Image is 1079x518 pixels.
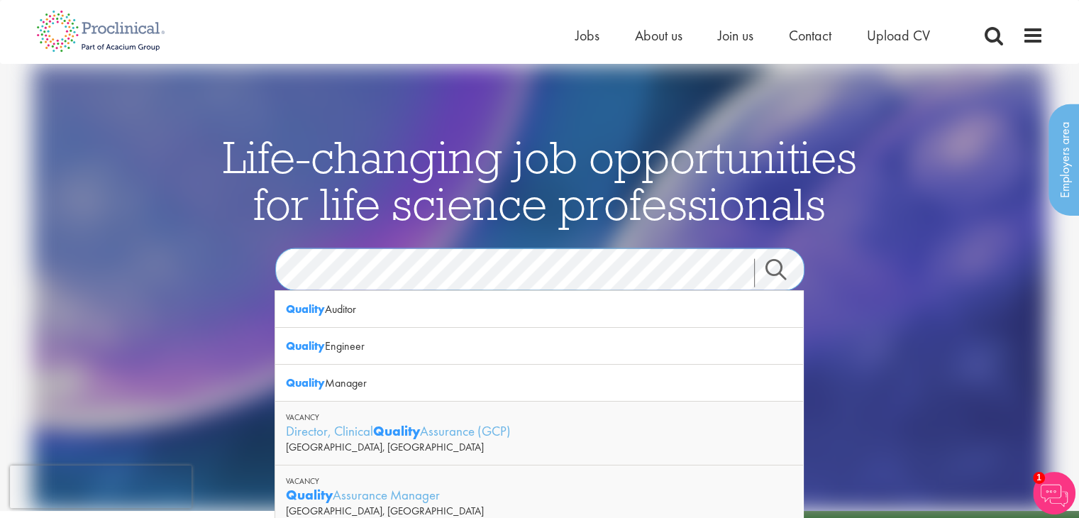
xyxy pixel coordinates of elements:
span: 1 [1033,472,1045,484]
a: Contact [789,26,831,45]
strong: Quality [286,375,325,390]
strong: Quality [286,302,325,316]
img: Chatbot [1033,472,1075,514]
strong: Quality [373,422,420,440]
div: Director, Clinical Assurance (GCP) [286,422,792,440]
img: candidate home [32,64,1047,511]
div: Auditor [275,291,803,328]
iframe: reCAPTCHA [10,465,192,508]
a: About us [635,26,682,45]
div: Manager [275,365,803,402]
span: Life-changing job opportunities for life science professionals [223,128,857,231]
div: Vacancy [286,412,792,422]
div: Vacancy [286,476,792,486]
div: Assurance Manager [286,486,792,504]
div: [GEOGRAPHIC_DATA], [GEOGRAPHIC_DATA] [286,504,792,518]
a: Jobs [575,26,599,45]
strong: Quality [286,338,325,353]
strong: Quality [286,486,333,504]
a: Job search submit button [754,258,815,287]
a: Upload CV [867,26,930,45]
a: Join us [718,26,753,45]
div: Engineer [275,328,803,365]
div: [GEOGRAPHIC_DATA], [GEOGRAPHIC_DATA] [286,440,792,454]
